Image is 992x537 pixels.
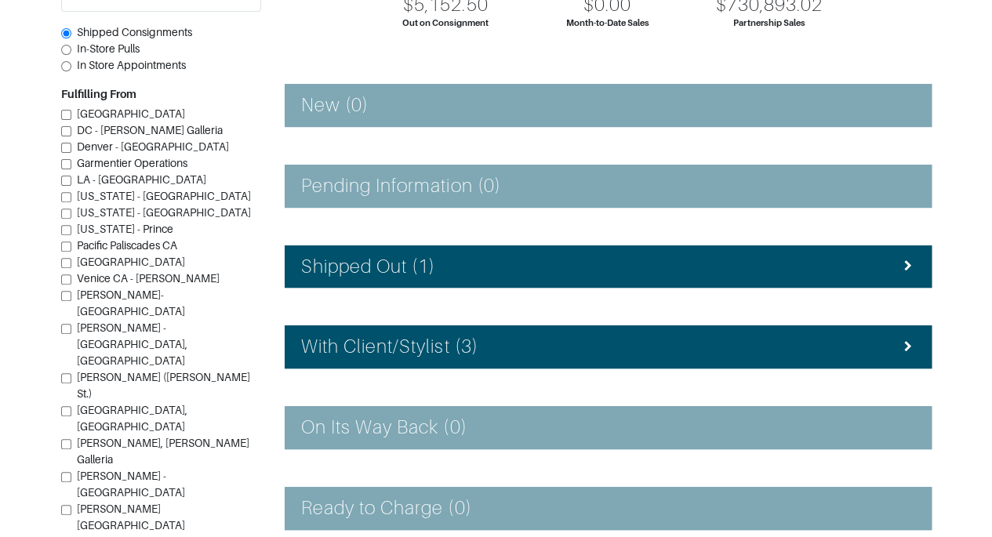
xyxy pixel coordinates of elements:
[77,371,250,400] span: [PERSON_NAME] ([PERSON_NAME] St.)
[77,470,185,499] span: [PERSON_NAME] - [GEOGRAPHIC_DATA]
[77,272,220,285] span: Venice CA - [PERSON_NAME]
[77,321,187,367] span: [PERSON_NAME] - [GEOGRAPHIC_DATA], [GEOGRAPHIC_DATA]
[61,258,71,268] input: [GEOGRAPHIC_DATA]
[61,225,71,235] input: [US_STATE] - Prince
[61,291,71,301] input: [PERSON_NAME]-[GEOGRAPHIC_DATA]
[301,256,436,278] h4: Shipped Out (1)
[61,110,71,120] input: [GEOGRAPHIC_DATA]
[61,61,71,71] input: In Store Appointments
[77,42,140,55] span: In-Store Pulls
[77,173,206,186] span: LA - [GEOGRAPHIC_DATA]
[301,416,467,439] h4: On Its Way Back (0)
[77,190,251,202] span: [US_STATE] - [GEOGRAPHIC_DATA]
[301,336,478,358] h4: With Client/Stylist (3)
[61,143,71,153] input: Denver - [GEOGRAPHIC_DATA]
[61,274,71,285] input: Venice CA - [PERSON_NAME]
[301,497,472,520] h4: Ready to Charge (0)
[77,59,186,71] span: In Store Appointments
[61,209,71,219] input: [US_STATE] - [GEOGRAPHIC_DATA]
[77,256,185,268] span: [GEOGRAPHIC_DATA]
[77,26,192,38] span: Shipped Consignments
[61,373,71,383] input: [PERSON_NAME] ([PERSON_NAME] St.)
[77,404,187,433] span: [GEOGRAPHIC_DATA], [GEOGRAPHIC_DATA]
[77,239,177,252] span: Pacific Paliscades CA
[77,124,223,136] span: DC - [PERSON_NAME] Galleria
[77,140,229,153] span: Denver - [GEOGRAPHIC_DATA]
[61,28,71,38] input: Shipped Consignments
[61,505,71,515] input: [PERSON_NAME][GEOGRAPHIC_DATA]
[61,472,71,482] input: [PERSON_NAME] - [GEOGRAPHIC_DATA]
[61,406,71,416] input: [GEOGRAPHIC_DATA], [GEOGRAPHIC_DATA]
[733,16,805,30] div: Partnership Sales
[77,223,173,235] span: [US_STATE] - Prince
[61,159,71,169] input: Garmentier Operations
[566,16,649,30] div: Month-to-Date Sales
[301,175,501,198] h4: Pending Information (0)
[77,206,251,219] span: [US_STATE] - [GEOGRAPHIC_DATA]
[301,94,369,117] h4: New (0)
[61,86,136,103] label: Fulfilling From
[77,107,185,120] span: [GEOGRAPHIC_DATA]
[61,176,71,186] input: LA - [GEOGRAPHIC_DATA]
[402,16,489,30] div: Out on Consignment
[61,241,71,252] input: Pacific Paliscades CA
[61,324,71,334] input: [PERSON_NAME] - [GEOGRAPHIC_DATA], [GEOGRAPHIC_DATA]
[61,126,71,136] input: DC - [PERSON_NAME] Galleria
[77,157,187,169] span: Garmentier Operations
[61,45,71,55] input: In-Store Pulls
[61,192,71,202] input: [US_STATE] - [GEOGRAPHIC_DATA]
[61,439,71,449] input: [PERSON_NAME], [PERSON_NAME] Galleria
[77,288,185,317] span: [PERSON_NAME]-[GEOGRAPHIC_DATA]
[77,503,185,532] span: [PERSON_NAME][GEOGRAPHIC_DATA]
[77,437,249,466] span: [PERSON_NAME], [PERSON_NAME] Galleria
